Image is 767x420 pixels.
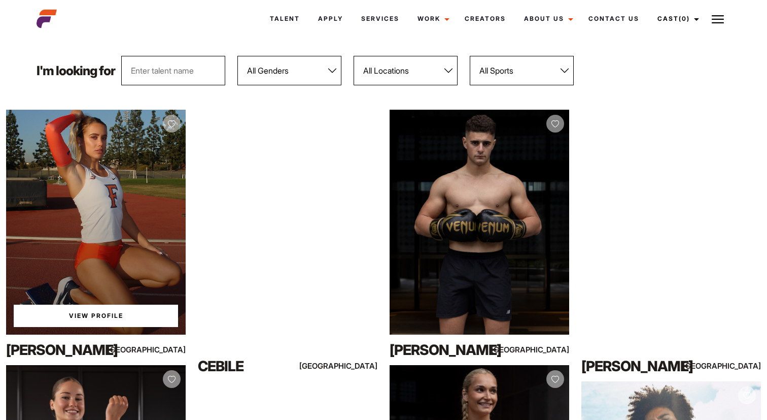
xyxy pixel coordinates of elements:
[408,5,456,33] a: Work
[648,5,705,33] a: Cast(0)
[37,9,57,29] img: cropped-aefm-brand-fav-22-square.png
[707,360,761,372] div: [GEOGRAPHIC_DATA]
[37,64,115,77] p: I'm looking for
[121,56,225,85] input: Enter talent name
[515,343,569,356] div: [GEOGRAPHIC_DATA]
[679,15,690,22] span: (0)
[456,5,515,33] a: Creators
[14,305,178,327] a: View Tayla Br'sProfile
[324,360,377,372] div: [GEOGRAPHIC_DATA]
[579,5,648,33] a: Contact Us
[712,13,724,25] img: Burger icon
[132,343,186,356] div: [GEOGRAPHIC_DATA]
[581,356,689,376] div: [PERSON_NAME]
[515,5,579,33] a: About Us
[261,5,309,33] a: Talent
[198,356,305,376] div: Cebile
[6,340,114,360] div: [PERSON_NAME]
[352,5,408,33] a: Services
[390,340,497,360] div: [PERSON_NAME]
[309,5,352,33] a: Apply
